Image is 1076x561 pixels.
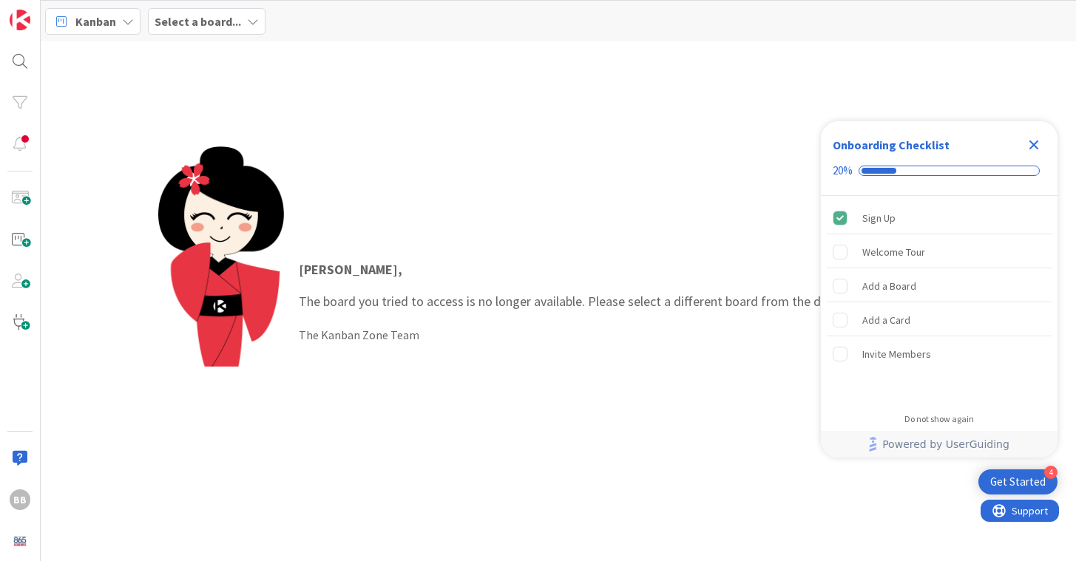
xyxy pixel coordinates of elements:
[31,2,67,20] span: Support
[862,277,916,295] div: Add a Board
[833,164,853,177] div: 20%
[821,121,1058,458] div: Checklist Container
[827,236,1052,268] div: Welcome Tour is incomplete.
[10,10,30,30] img: Visit kanbanzone.com
[904,413,974,425] div: Do not show again
[10,489,30,510] div: BB
[299,326,944,344] div: The Kanban Zone Team
[882,435,1009,453] span: Powered by UserGuiding
[299,261,402,278] strong: [PERSON_NAME] ,
[75,13,116,30] span: Kanban
[862,243,925,261] div: Welcome Tour
[827,202,1052,234] div: Sign Up is complete.
[827,304,1052,336] div: Add a Card is incomplete.
[862,345,931,363] div: Invite Members
[821,431,1058,458] div: Footer
[833,136,950,154] div: Onboarding Checklist
[833,164,1046,177] div: Checklist progress: 20%
[821,196,1058,404] div: Checklist items
[862,209,896,227] div: Sign Up
[978,469,1058,494] div: Open Get Started checklist, remaining modules: 4
[155,14,241,29] b: Select a board...
[1044,466,1058,479] div: 4
[827,338,1052,370] div: Invite Members is incomplete.
[299,259,944,311] p: The board you tried to access is no longer available. Please select a different board from the dr...
[10,531,30,551] img: avatar
[1022,133,1046,157] div: Close Checklist
[827,270,1052,302] div: Add a Board is incomplete.
[828,431,1050,458] a: Powered by UserGuiding
[990,475,1046,489] div: Get Started
[862,311,910,329] div: Add a Card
